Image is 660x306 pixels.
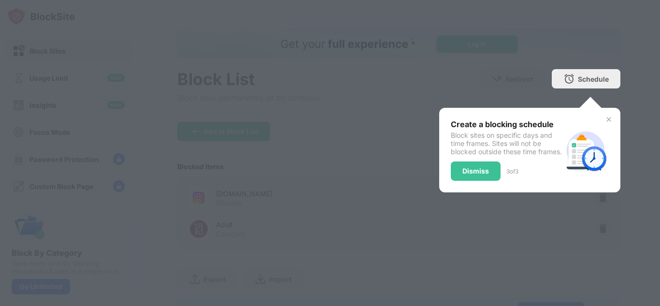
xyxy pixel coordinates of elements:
img: x-button.svg [605,116,613,123]
div: Create a blocking schedule [451,119,562,129]
div: Dismiss [462,167,489,175]
div: 3 of 3 [506,168,518,175]
img: schedule.svg [562,127,609,174]
div: Schedule [578,75,609,83]
div: Block sites on specific days and time frames. Sites will not be blocked outside these time frames. [451,131,562,156]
